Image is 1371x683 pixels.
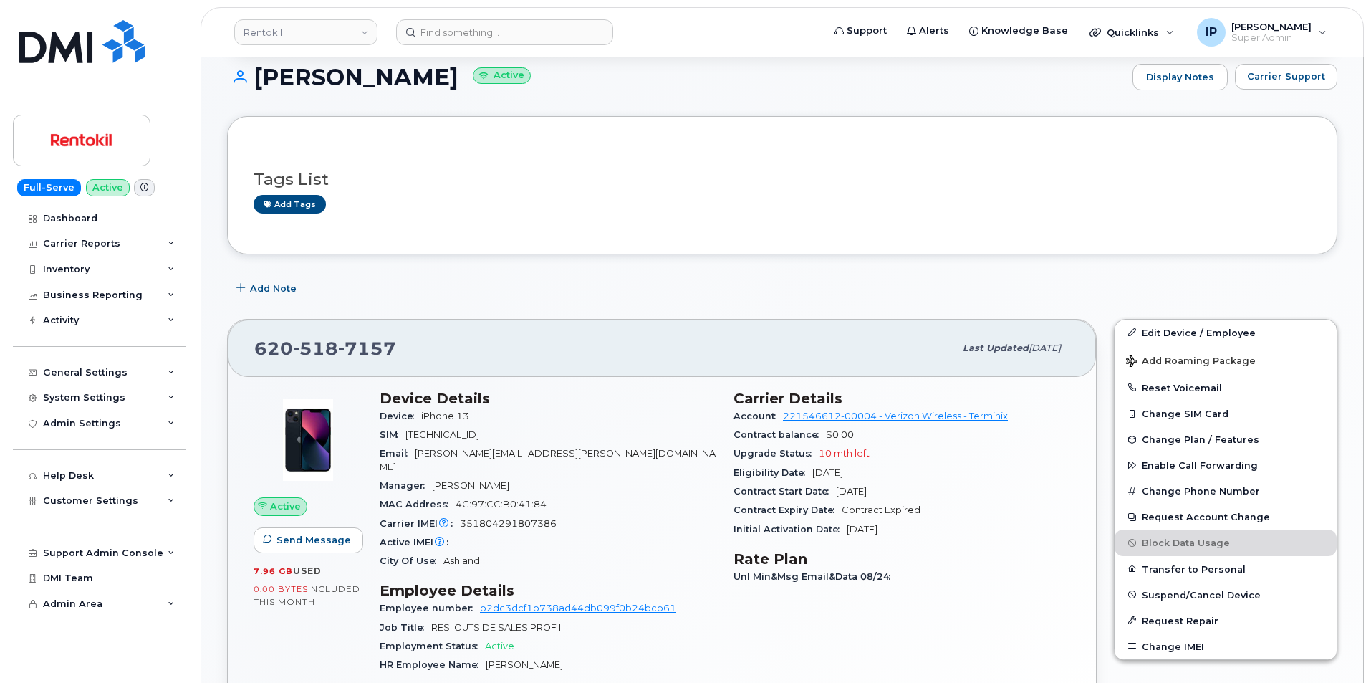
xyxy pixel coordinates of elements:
button: Add Note [227,276,309,302]
a: Display Notes [1132,64,1228,91]
span: Active IMEI [380,537,456,548]
span: HR Employee Name [380,659,486,670]
span: [PERSON_NAME] [432,480,509,491]
iframe: Messenger Launcher [1309,621,1360,672]
button: Change SIM Card [1115,401,1337,426]
a: Knowledge Base [959,16,1078,45]
span: Contract Start Date [733,486,836,497]
span: Carrier Support [1247,70,1325,83]
span: Email [380,448,415,459]
button: Request Repair [1115,608,1337,634]
span: 10 mth left [819,448,870,459]
span: Quicklinks [1107,27,1159,38]
button: Reset Voicemail [1115,375,1337,401]
h3: Rate Plan [733,550,1070,568]
h3: Tags List [254,171,1311,188]
span: Suspend/Cancel Device [1142,589,1261,600]
a: Alerts [897,16,959,45]
span: Employee number [380,603,480,613]
span: Contract Expired [842,505,920,515]
a: Add tags [254,195,326,213]
span: 351804291807386 [460,518,557,529]
button: Block Data Usage [1115,530,1337,555]
span: 7.96 GB [254,566,293,576]
a: Support [824,16,897,45]
span: Job Title [380,622,431,633]
span: 518 [293,338,338,359]
span: $0.00 [826,429,854,440]
span: [DATE] [836,486,867,497]
h1: [PERSON_NAME] [227,65,1125,90]
span: [PERSON_NAME] [486,659,563,670]
button: Change IMEI [1115,634,1337,659]
span: used [293,565,322,576]
button: Enable Call Forwarding [1115,452,1337,478]
span: Eligibility Date [733,467,812,478]
span: Account [733,411,783,421]
span: Add Roaming Package [1126,355,1256,369]
span: 7157 [338,338,396,359]
h3: Device Details [380,390,716,407]
input: Find something... [396,19,613,45]
h3: Carrier Details [733,390,1070,407]
span: City Of Use [380,555,443,566]
button: Change Plan / Features [1115,426,1337,452]
span: Last updated [963,343,1029,353]
span: IP [1206,24,1217,41]
span: Ashland [443,555,480,566]
span: iPhone 13 [421,411,469,421]
button: Transfer to Personal [1115,556,1337,582]
span: 620 [254,338,396,359]
span: Alerts [919,24,949,38]
button: Change Phone Number [1115,478,1337,504]
span: [DATE] [847,524,877,535]
span: Super Admin [1231,32,1312,44]
span: Manager [380,480,432,491]
span: 0.00 Bytes [254,584,308,594]
span: Add Note [250,282,297,295]
div: Quicklinks [1079,18,1184,47]
span: Carrier IMEI [380,518,460,529]
span: Support [847,24,887,38]
span: Employment Status [380,641,485,651]
span: [DATE] [812,467,843,478]
button: Send Message [254,527,363,553]
span: SIM [380,429,405,440]
span: Active [485,641,514,651]
span: Upgrade Status [733,448,819,459]
span: Contract balance [733,429,826,440]
button: Request Account Change [1115,504,1337,530]
span: Send Message [276,533,351,547]
a: Rentokil [234,19,377,45]
span: RESI OUTSIDE SALES PROF III [431,622,565,633]
a: b2dc3dcf1b738ad44db099f0b24bcb61 [480,603,676,613]
span: [TECHNICAL_ID] [405,429,479,440]
a: 221546612-00004 - Verizon Wireless - Terminix [783,411,1008,421]
a: Edit Device / Employee [1115,320,1337,345]
span: Device [380,411,421,421]
span: [PERSON_NAME] [1231,21,1312,32]
span: Initial Activation Date [733,524,847,535]
button: Suspend/Cancel Device [1115,582,1337,608]
span: MAC Address [380,499,456,510]
span: Active [270,500,301,513]
span: Contract Expiry Date [733,505,842,515]
span: included this month [254,583,360,607]
span: Unl Min&Msg Email&Data 08/24 [733,571,898,582]
span: Knowledge Base [981,24,1068,38]
small: Active [473,67,531,84]
div: Ione Partin [1187,18,1337,47]
span: — [456,537,465,548]
button: Carrier Support [1235,64,1337,90]
img: image20231002-3703462-1ig824h.jpeg [265,397,351,483]
span: 4C:97:CC:B0:41:84 [456,499,547,510]
span: [PERSON_NAME][EMAIL_ADDRESS][PERSON_NAME][DOMAIN_NAME] [380,448,716,472]
h3: Employee Details [380,582,716,599]
span: Enable Call Forwarding [1142,460,1258,471]
span: Change Plan / Features [1142,434,1259,445]
span: [DATE] [1029,343,1061,353]
button: Add Roaming Package [1115,345,1337,375]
